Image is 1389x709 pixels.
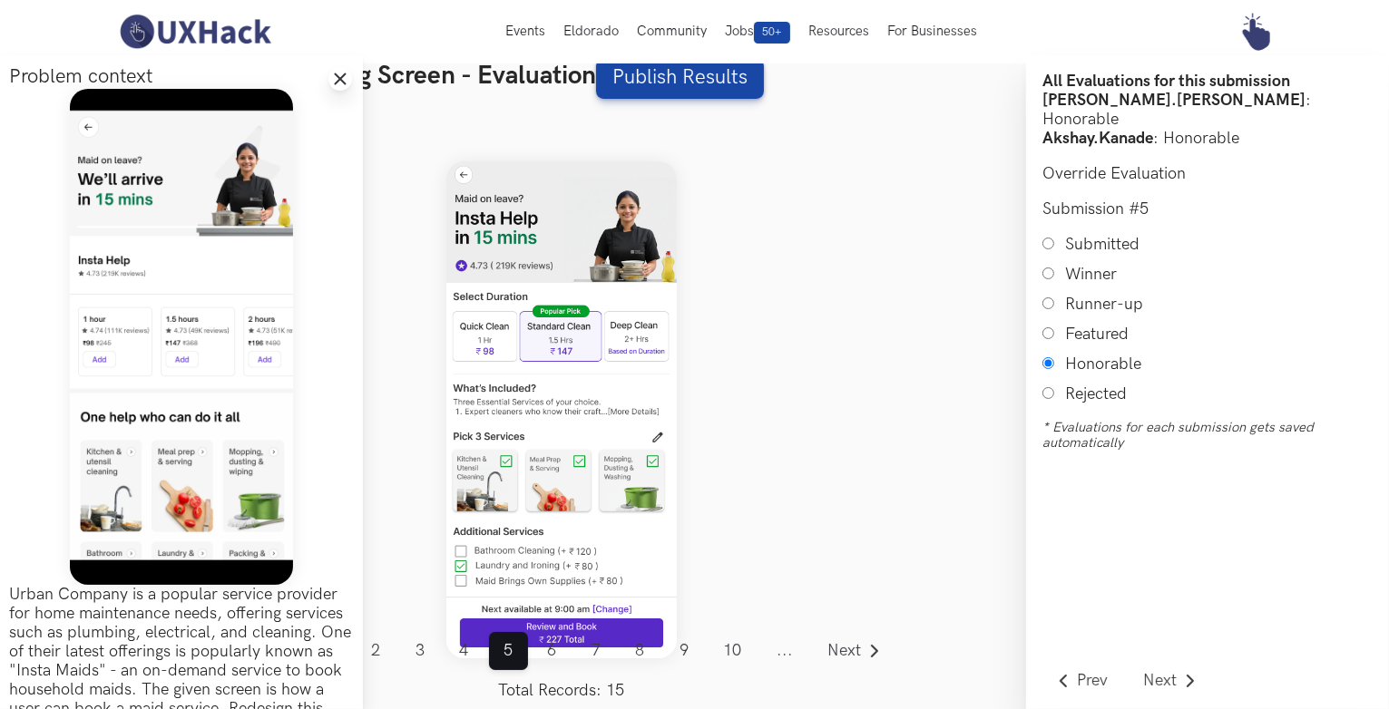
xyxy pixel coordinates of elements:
span: Next [1143,673,1177,689]
a: Page 7 [577,632,616,670]
a: Go to next submission [1129,662,1212,700]
strong: Akshay.Kanade [1042,129,1153,148]
label: Rejected [1065,384,1127,403]
label: Featured [1065,325,1129,344]
label: Winner [1065,265,1117,284]
label: Total Records: 15 [227,681,896,700]
a: Go to next page [813,632,896,670]
span: ... [762,632,808,670]
p: : Honorable [1042,91,1373,129]
strong: [PERSON_NAME].[PERSON_NAME] [1042,91,1306,110]
label: Submitted [1065,235,1140,254]
p: : Honorable [1042,129,1373,148]
a: Page 2 [357,632,396,670]
span: Prev [1077,673,1108,689]
a: Page 3 [401,632,440,670]
label: Honorable [1065,354,1141,374]
img: UXHack-logo.png [114,13,276,51]
h6: Submission #5 [1042,199,1373,219]
a: Page 8 [621,632,660,670]
nav: Drawer Pagination [1042,662,1211,700]
p: Product: Urban Company | [29,103,1360,126]
a: Page 9 [665,632,704,670]
label: All Evaluations for this submission [1042,72,1290,91]
h3: Redesign Insta Maids Ordering Screen - Evaluation [29,58,1360,99]
a: Page 10 [709,632,757,670]
nav: Pagination [227,632,896,700]
img: Your profile pic [1237,13,1275,51]
span: Next [828,643,862,659]
h6: Override Evaluation [1042,164,1373,183]
img: Submission Image [446,161,677,657]
label: Runner-up [1065,295,1143,314]
a: Page 4 [445,632,484,670]
img: Weekend_Hackathon_83_banner.png [70,89,293,585]
a: Page 6 [533,632,572,670]
a: Publish Results [596,58,764,99]
span: 50+ [754,22,790,44]
a: Page 5 [489,632,528,670]
a: Go to previous submission [1042,662,1123,700]
h6: Problem context [9,64,354,89]
label: * Evaluations for each submission gets saved automatically [1042,420,1373,451]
